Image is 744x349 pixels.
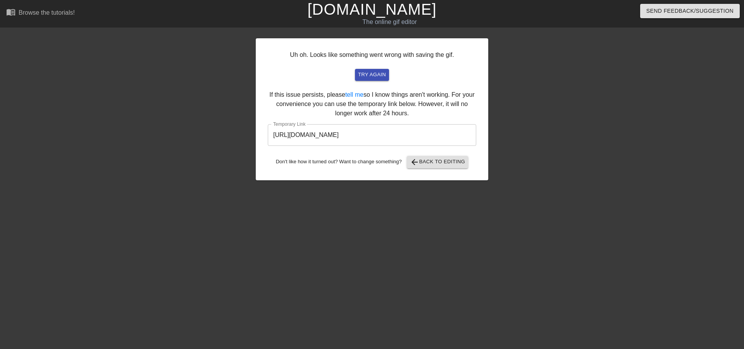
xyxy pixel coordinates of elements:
[307,1,436,18] a: [DOMAIN_NAME]
[252,17,527,27] div: The online gif editor
[407,156,468,168] button: Back to Editing
[640,4,740,18] button: Send Feedback/Suggestion
[256,38,488,180] div: Uh oh. Looks like something went wrong with saving the gif. If this issue persists, please so I k...
[646,6,734,16] span: Send Feedback/Suggestion
[268,156,476,168] div: Don't like how it turned out? Want to change something?
[410,157,465,167] span: Back to Editing
[6,7,15,17] span: menu_book
[355,69,389,81] button: try again
[345,91,363,98] a: tell me
[268,124,476,146] input: bare
[358,70,386,79] span: try again
[410,157,419,167] span: arrow_back
[6,7,75,19] a: Browse the tutorials!
[19,9,75,16] div: Browse the tutorials!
